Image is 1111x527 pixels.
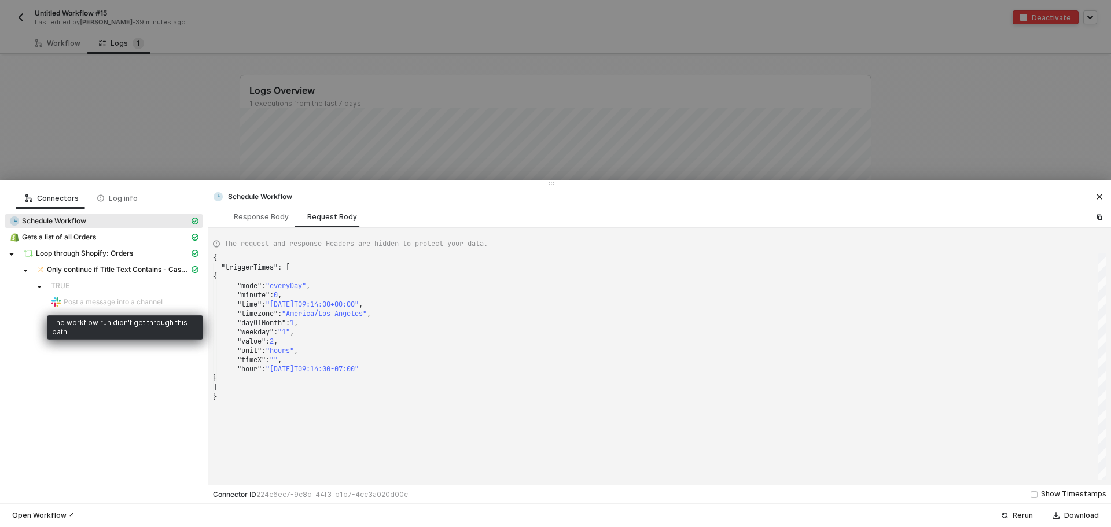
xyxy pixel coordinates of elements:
[270,355,278,364] span: ""
[10,216,19,226] img: integration-icon
[274,290,278,300] span: 0
[266,364,359,374] span: "[DATE]T09:14:00-07:00"
[192,218,198,224] span: icon-cards
[46,279,203,293] span: TRUE
[5,214,203,228] span: Schedule Workflow
[213,272,217,281] span: {
[278,309,282,318] span: :
[262,364,266,374] span: :
[266,355,270,364] span: :
[262,346,266,355] span: :
[278,263,290,272] span: : [
[19,246,203,260] span: Loop through Shopify: Orders
[274,337,278,346] span: ,
[23,268,28,274] span: caret-down
[282,309,367,318] span: "America/Los_Angeles"
[237,355,266,364] span: "timeX"
[237,290,270,300] span: "minute"
[192,266,198,273] span: icon-cards
[36,284,42,290] span: caret-down
[274,327,278,337] span: :
[46,295,203,309] span: Post a message into a channel
[5,508,82,522] button: Open Workflow ↗
[286,318,290,327] span: :
[1045,508,1106,522] button: Download
[290,318,294,327] span: 1
[64,297,163,307] span: Post a message into a channel
[994,508,1040,522] button: Rerun
[1053,512,1060,519] span: icon-download
[221,263,278,272] span: "triggerTimes"
[548,180,555,187] span: icon-drag-indicator
[1001,512,1008,519] span: icon-success-page
[213,383,217,392] span: ]
[367,309,371,318] span: ,
[307,212,357,222] div: Request Body
[262,300,266,309] span: :
[270,290,274,300] span: :
[192,234,198,241] span: icon-cards
[306,281,310,290] span: ,
[5,230,203,244] span: Gets a list of all Orders
[1013,511,1033,520] div: Rerun
[1096,213,1103,220] span: icon-copy-paste
[266,337,270,346] span: :
[38,265,44,274] img: integration-icon
[9,252,14,257] span: caret-down
[294,318,298,327] span: ,
[256,490,408,499] span: 224c6ec7-9c8d-44f3-b1b7-4cc3a020d00c
[51,281,69,290] span: TRUE
[213,392,217,401] span: }
[237,327,274,337] span: "weekday"
[213,374,217,383] span: }
[32,263,203,277] span: Only continue if Title Text Contains - Case Insensitive Overnight
[1041,489,1106,500] div: Show Timestamps
[51,297,61,307] img: integration-icon
[1096,193,1103,200] span: icon-close
[266,300,359,309] span: "[DATE]T09:14:00+00:00"
[225,238,488,249] span: The request and response Headers are hidden to protect your data.
[24,249,33,258] img: integration-icon
[359,300,363,309] span: ,
[25,195,32,202] span: icon-logic
[290,327,294,337] span: ,
[213,191,292,202] div: Schedule Workflow
[22,216,86,226] span: Schedule Workflow
[237,300,262,309] span: "time"
[234,212,289,222] div: Response Body
[22,233,96,242] span: Gets a list of all Orders
[213,253,217,263] span: {
[214,192,223,201] img: integration-icon
[237,346,262,355] span: "unit"
[237,281,262,290] span: "mode"
[294,346,298,355] span: ,
[213,490,408,499] div: Connector ID
[237,364,262,374] span: "hour"
[278,290,282,300] span: ,
[237,309,278,318] span: "timezone"
[213,253,214,254] textarea: Editor content;Press Alt+F1 for Accessibility Options.
[278,355,282,364] span: ,
[10,233,19,242] img: integration-icon
[266,281,306,290] span: "everyDay"
[237,318,286,327] span: "dayOfMonth"
[266,346,294,355] span: "hours"
[192,250,198,257] span: icon-cards
[262,281,266,290] span: :
[12,511,75,520] div: Open Workflow ↗
[237,337,266,346] span: "value"
[47,265,189,274] span: Only continue if Title Text Contains - Case Insensitive Overnight
[25,194,79,203] div: Connectors
[278,327,290,337] span: "1"
[36,249,133,258] span: Loop through Shopify: Orders
[1064,511,1099,520] div: Download
[47,315,203,340] div: The workflow run didn't get through this path.
[270,337,274,346] span: 2
[97,194,138,203] div: Log info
